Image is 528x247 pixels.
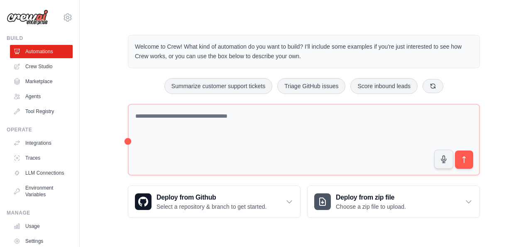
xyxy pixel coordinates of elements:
[7,10,48,25] img: Logo
[10,220,73,233] a: Usage
[10,136,73,150] a: Integrations
[336,203,406,211] p: Choose a zip file to upload.
[10,90,73,103] a: Agents
[277,78,345,94] button: Triage GitHub issues
[10,60,73,73] a: Crew Studio
[7,35,73,42] div: Build
[156,203,266,211] p: Select a repository & branch to get started.
[336,193,406,203] h3: Deploy from zip file
[156,193,266,203] h3: Deploy from Github
[503,171,509,177] button: Close walkthrough
[10,105,73,118] a: Tool Registry
[10,166,73,180] a: LLM Connections
[164,78,272,94] button: Summarize customer support tickets
[7,126,73,133] div: Operate
[7,210,73,216] div: Manage
[369,196,498,223] p: Describe the automation you want to build, select an example option, or use the microphone to spe...
[10,45,73,58] a: Automations
[369,182,498,193] h3: Create an automation
[376,173,393,179] span: Step 1
[10,181,73,201] a: Environment Variables
[10,75,73,88] a: Marketplace
[10,151,73,165] a: Traces
[350,78,418,94] button: Score inbound leads
[135,42,473,61] p: Welcome to Crew! What kind of automation do you want to build? I'll include some examples if you'...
